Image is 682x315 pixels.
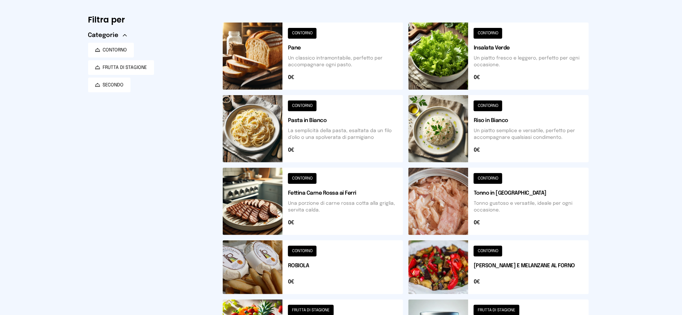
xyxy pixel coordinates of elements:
[103,82,124,88] span: SECONDO
[88,43,134,57] button: CONTORNO
[88,14,212,25] h6: Filtra per
[103,64,147,71] span: FRUTTA DI STAGIONE
[103,47,127,53] span: CONTORNO
[88,31,119,40] span: Categorie
[88,60,154,75] button: FRUTTA DI STAGIONE
[88,78,131,92] button: SECONDO
[88,31,127,40] button: Categorie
